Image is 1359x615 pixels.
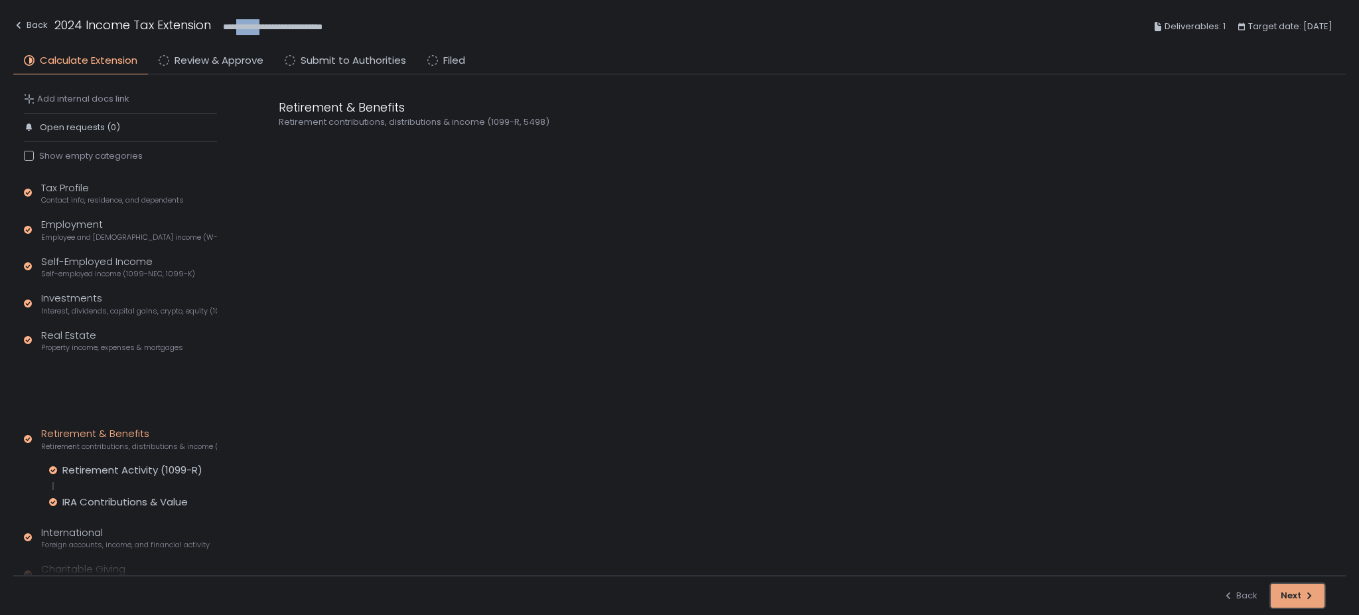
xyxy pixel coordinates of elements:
[40,122,120,133] span: Open requests (0)
[41,195,184,205] span: Contact info, residence, and dependents
[279,116,916,128] div: Retirement contributions, distributions & income (1099-R, 5498)
[1248,19,1332,35] span: Target date: [DATE]
[41,343,183,353] span: Property income, expenses & mortgages
[41,269,195,279] span: Self-employed income (1099-NEC, 1099-K)
[175,53,263,68] span: Review & Approve
[1271,584,1324,608] button: Next
[41,442,217,452] span: Retirement contributions, distributions & income (1099-R, 5498)
[13,16,48,38] button: Back
[41,562,151,587] div: Charitable Giving
[1223,590,1257,602] div: Back
[24,93,129,105] button: Add internal docs link
[1281,590,1315,602] div: Next
[443,53,465,68] span: Filed
[41,181,184,206] div: Tax Profile
[62,464,202,477] div: Retirement Activity (1099-R)
[41,217,217,242] div: Employment
[41,232,217,242] span: Employee and [DEMOGRAPHIC_DATA] income (W-2s)
[13,17,48,33] div: Back
[301,53,406,68] span: Submit to Authorities
[1223,584,1257,608] button: Back
[279,98,916,116] div: Retirement & Benefits
[40,53,137,68] span: Calculate Extension
[41,525,210,551] div: International
[41,306,217,316] span: Interest, dividends, capital gains, crypto, equity (1099s, K-1s)
[41,254,195,280] div: Self-Employed Income
[1165,19,1226,35] span: Deliverables: 1
[41,291,217,316] div: Investments
[41,426,217,452] div: Retirement & Benefits
[54,16,211,34] h1: 2024 Income Tax Extension
[62,495,188,509] div: IRA Contributions & Value
[41,540,210,550] span: Foreign accounts, income, and financial activity
[41,328,183,353] div: Real Estate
